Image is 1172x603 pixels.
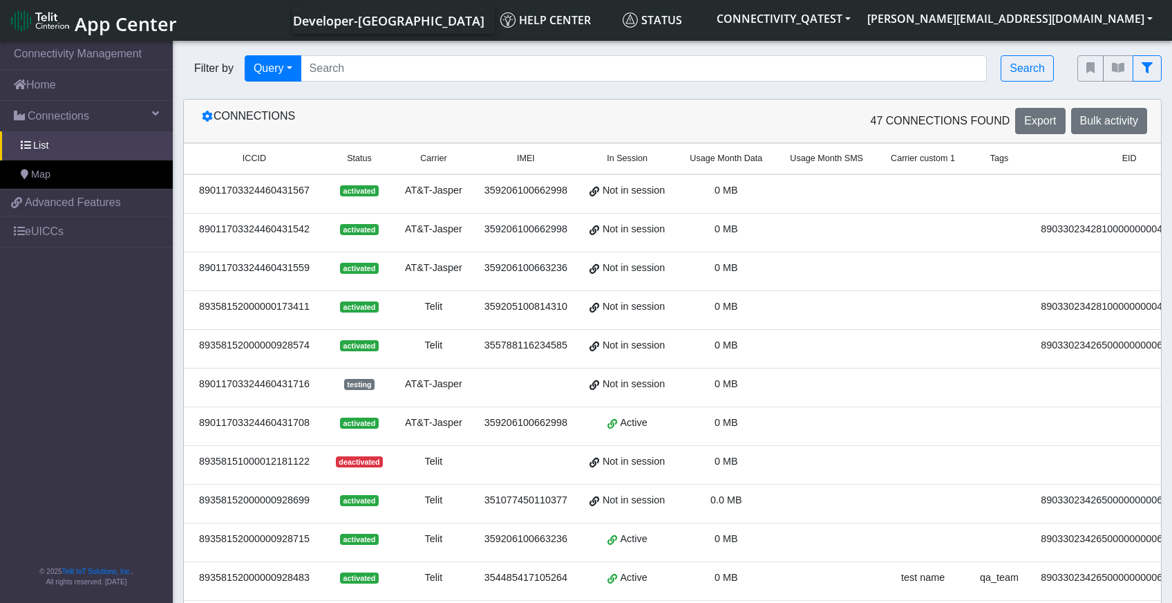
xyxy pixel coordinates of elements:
div: 359206100662998 [482,222,570,237]
div: AT&T-Jasper [402,183,465,198]
span: Not in session [603,338,665,353]
div: Telit [402,570,465,586]
span: 0 MB [715,378,738,389]
div: 354485417105264 [482,570,570,586]
div: Telit [402,493,465,508]
span: activated [340,185,378,196]
div: 359206100662998 [482,416,570,431]
span: Bulk activity [1080,115,1138,127]
span: Help center [500,12,591,28]
span: 0 MB [715,223,738,234]
span: 47 Connections found [870,113,1010,129]
span: activated [340,301,378,313]
span: activated [340,573,378,584]
img: knowledge.svg [500,12,516,28]
span: 0.0 MB [710,494,742,505]
input: Search... [301,55,987,82]
div: 89358152000000173411 [192,299,316,315]
span: IMEI [517,152,535,165]
span: App Center [75,11,177,37]
span: Not in session [603,299,665,315]
span: Not in session [603,454,665,470]
span: activated [340,340,378,351]
a: Your current platform instance [292,6,484,34]
div: AT&T-Jasper [402,261,465,276]
span: Connections [28,108,89,124]
button: Bulk activity [1071,108,1147,134]
span: List [33,138,48,154]
span: 0 MB [715,262,738,273]
div: Telit [402,454,465,470]
div: fitlers menu [1077,55,1162,82]
span: ICCID [243,152,266,165]
img: status.svg [623,12,638,28]
span: Not in session [603,377,665,392]
span: In Session [607,152,648,165]
span: 0 MB [715,533,738,544]
div: AT&T-Jasper [402,222,465,237]
span: Not in session [603,261,665,276]
a: Help center [495,6,617,34]
span: Active [621,416,648,431]
div: 359206100663236 [482,261,570,276]
span: deactivated [336,456,383,467]
div: AT&T-Jasper [402,416,465,431]
span: 0 MB [715,185,738,196]
div: 89358152000000928715 [192,532,316,547]
span: Status [623,12,682,28]
span: Filter by [183,60,245,77]
span: 0 MB [715,301,738,312]
span: Usage Month Data [690,152,762,165]
span: Map [31,167,50,183]
span: 0 MB [715,340,738,351]
div: 89011703324460431716 [192,377,316,392]
div: Telit [402,338,465,353]
span: Carrier custom 1 [891,152,955,165]
span: 0 MB [715,456,738,467]
button: CONNECTIVITY_QATEST [708,6,859,31]
button: Export [1015,108,1065,134]
div: 351077450110377 [482,493,570,508]
span: activated [340,418,378,429]
div: test name [885,570,961,586]
img: logo-telit-cinterion-gw-new.png [11,10,69,32]
div: 359206100663236 [482,532,570,547]
span: testing [344,379,375,390]
span: Export [1024,115,1056,127]
button: Query [245,55,301,82]
span: Active [621,570,648,586]
a: Status [617,6,708,34]
div: 89358152000000928574 [192,338,316,353]
span: Not in session [603,183,665,198]
div: Telit [402,532,465,547]
a: App Center [11,6,175,35]
div: 89011703324460431559 [192,261,316,276]
button: [PERSON_NAME][EMAIL_ADDRESS][DOMAIN_NAME] [859,6,1161,31]
div: 359206100662998 [482,183,570,198]
span: 0 MB [715,417,738,428]
a: Telit IoT Solutions, Inc. [62,568,131,575]
div: qa_team [977,570,1021,586]
div: Connections [187,108,672,134]
div: 89011703324460431708 [192,416,316,431]
div: 89358151000012181122 [192,454,316,470]
div: 89011703324460431542 [192,222,316,237]
div: 359205100814310 [482,299,570,315]
span: Not in session [603,222,665,237]
span: Developer-[GEOGRAPHIC_DATA] [293,12,484,29]
button: Search [1001,55,1054,82]
span: Advanced Features [25,194,121,211]
span: EID [1122,152,1137,165]
span: Status [347,152,372,165]
div: Telit [402,299,465,315]
span: Tags [990,152,1009,165]
span: Not in session [603,493,665,508]
div: AT&T-Jasper [402,377,465,392]
span: activated [340,263,378,274]
span: activated [340,534,378,545]
div: 355788116234585 [482,338,570,353]
span: Carrier [420,152,446,165]
div: 89358152000000928483 [192,570,316,586]
span: Usage Month SMS [790,152,863,165]
div: 89011703324460431567 [192,183,316,198]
